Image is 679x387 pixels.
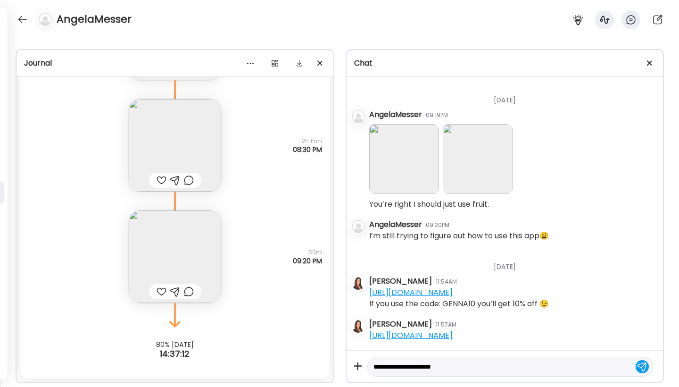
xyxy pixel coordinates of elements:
div: AngelaMesser [369,109,422,120]
img: images%2FW9dolq8i89TzrMF3Mh1fXiVk3yM2%2Fgl1hzhnZ106bftRbikgv%2FmUkwzepWGSTyg9pH5IPc_240 [129,99,221,192]
div: I’m still trying to figure out how to use this app😩 [369,230,549,242]
div: [DATE] [369,84,656,109]
div: 09:20PM [426,221,449,229]
a: [URL][DOMAIN_NAME] [369,287,453,298]
a: [URL][DOMAIN_NAME] [369,330,453,341]
div: [PERSON_NAME] [369,319,432,330]
span: 2h 15m [293,137,322,145]
img: images%2FW9dolq8i89TzrMF3Mh1fXiVk3yM2%2FeU7Tvdq2EVOPTWTFDCzD%2Fk1a4MRWZA6pTzrsInjcp_240 [129,210,221,303]
img: attachments%2Fconverations%2FFSg7gqzfXa5kfgerACRX%2FWkHBpAvcmQZfRlontMT8 [369,124,439,194]
div: Journal [24,58,326,69]
div: [PERSON_NAME] [369,276,432,287]
img: bg-avatar-default.svg [352,220,365,233]
img: avatars%2Flh3K99mx7famFxoIg6ki9KwKpCi1 [352,320,365,333]
div: [DATE] [369,251,656,276]
div: 09:19PM [426,111,448,119]
img: bg-avatar-default.svg [352,110,365,123]
div: 11:54AM [436,278,457,286]
div: You’re right I should just use fruit. [369,199,489,210]
h4: AngelaMesser [57,12,132,27]
div: 80% [DATE] [24,341,326,348]
div: 14:37:12 [24,348,326,360]
span: 09:20 PM [293,257,322,265]
img: bg-avatar-default.svg [39,13,52,26]
img: avatars%2Flh3K99mx7famFxoIg6ki9KwKpCi1 [352,277,365,290]
div: AngelaMesser [369,219,422,230]
span: 50m [293,248,322,257]
div: 11:57AM [436,320,456,329]
div: If you use the code: GENNA10 you’ll get 10% off 😉 [369,287,549,310]
img: attachments%2Fconverations%2FFSg7gqzfXa5kfgerACRX%2F7hmm4tdlsYsi734m4NYI [443,124,513,194]
div: Chat [354,58,656,69]
span: 08:30 PM [293,145,322,154]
